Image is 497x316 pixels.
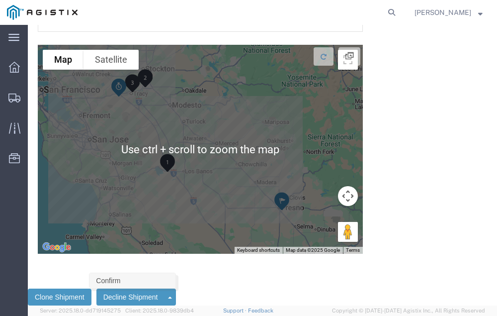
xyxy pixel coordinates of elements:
img: logo [7,5,78,20]
button: [PERSON_NAME] [414,6,483,18]
span: Copyright © [DATE]-[DATE] Agistix Inc., All Rights Reserved [332,307,485,315]
a: Support [223,308,248,314]
span: Client: 2025.18.0-9839db4 [125,308,194,314]
span: Server: 2025.18.0-dd719145275 [40,308,121,314]
span: Neil Coehlo [414,7,471,18]
a: Feedback [248,308,273,314]
iframe: FS Legacy Container [28,25,497,306]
